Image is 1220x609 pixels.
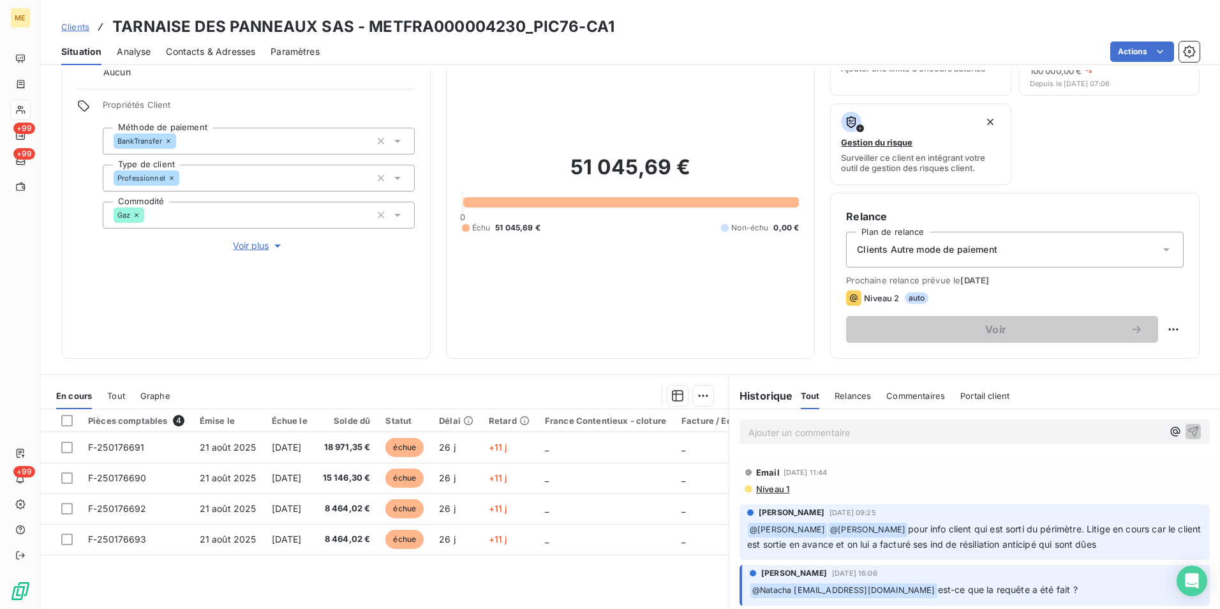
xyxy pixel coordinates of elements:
div: Solde dû [323,416,371,426]
a: Clients [61,20,89,33]
span: Voir plus [233,239,284,252]
div: Open Intercom Messenger [1177,566,1207,596]
span: +11 j [489,503,507,514]
h2: 51 045,69 € [462,154,800,193]
span: pour info client qui est sorti du périmètre. Litige en cours car le client est sortie en avance e... [747,523,1203,550]
span: Niveau 1 [755,484,789,494]
span: 8 464,02 € [323,533,371,546]
span: _ [681,442,685,453]
span: +99 [13,148,35,160]
span: Email [756,467,780,477]
span: 0 [460,212,465,222]
span: [PERSON_NAME] [761,568,827,579]
h6: Relance [846,209,1184,224]
span: Voir [861,324,1130,335]
span: Professionnel [117,174,165,182]
span: 100 000,00 € [1030,66,1082,76]
div: Facture / Echéancier [681,416,769,426]
span: Portail client [960,391,1009,401]
span: F-250176692 [88,503,147,514]
div: Pièces comptables [88,415,184,426]
h3: TARNAISE DES PANNEAUX SAS - METFRA000004230_PIC76-CA1 [112,15,614,38]
span: 8 464,02 € [323,502,371,515]
span: Gestion du risque [841,137,912,147]
span: 26 j [439,442,456,453]
span: 51 045,69 € [495,222,540,234]
span: [DATE] 09:25 [829,509,876,516]
span: Graphe [140,391,170,401]
span: @ [PERSON_NAME] [828,523,907,538]
input: Ajouter une valeur [144,209,154,221]
span: [DATE] 16:06 [832,569,877,577]
span: Clients Autre mode de paiement [857,243,997,256]
span: [DATE] [960,275,989,285]
span: [DATE] [272,442,302,453]
span: Aucun [103,66,131,79]
span: _ [681,534,685,545]
span: 21 août 2025 [200,472,257,483]
h6: Historique [729,388,793,403]
span: Analyse [117,45,151,58]
span: 0,00 € [773,222,799,234]
button: Voir [846,316,1158,343]
span: Depuis le [DATE] 07:06 [1030,80,1189,87]
span: 26 j [439,503,456,514]
span: F-250176691 [88,442,145,453]
span: Gaz [117,211,130,219]
span: échue [385,499,424,518]
span: 21 août 2025 [200,534,257,545]
span: _ [545,534,549,545]
span: Paramètres [271,45,320,58]
span: +11 j [489,442,507,453]
div: Statut [385,416,424,426]
span: Propriétés Client [103,100,415,117]
span: Contacts & Adresses [166,45,255,58]
input: Ajouter une valeur [176,135,186,147]
span: 21 août 2025 [200,442,257,453]
span: +99 [13,123,35,134]
span: 15 146,30 € [323,472,371,485]
span: Niveau 2 [864,293,899,303]
span: 18 971,35 € [323,441,371,454]
div: France Contentieux - cloture [545,416,666,426]
span: F-250176693 [88,534,147,545]
img: Logo LeanPay [10,581,31,601]
span: @ [PERSON_NAME] [748,523,827,538]
span: _ [545,503,549,514]
span: _ [545,442,549,453]
span: Surveiller ce client en intégrant votre outil de gestion des risques client. [841,153,1000,173]
span: _ [681,472,685,483]
span: [PERSON_NAME] [759,507,824,518]
span: [DATE] [272,472,302,483]
span: Échu [472,222,491,234]
button: Actions [1110,41,1174,62]
span: Situation [61,45,101,58]
div: ME [10,8,31,28]
span: échue [385,438,424,457]
span: Prochaine relance prévue le [846,275,1184,285]
span: Clients [61,22,89,32]
span: Commentaires [886,391,945,401]
span: BankTransfer [117,137,162,145]
span: @ Natacha [EMAIL_ADDRESS][DOMAIN_NAME] [750,583,937,598]
span: [DATE] 11:44 [784,469,828,476]
span: Tout [801,391,820,401]
button: Gestion du risqueSurveiller ce client en intégrant votre outil de gestion des risques client. [830,103,1011,185]
span: 21 août 2025 [200,503,257,514]
span: +11 j [489,472,507,483]
span: +99 [13,466,35,477]
span: En cours [56,391,92,401]
input: Ajouter une valeur [179,172,190,184]
span: 26 j [439,472,456,483]
span: [DATE] [272,534,302,545]
span: est-ce que la requête a été fait ? [938,584,1078,595]
div: Émise le [200,416,257,426]
div: Échue le [272,416,308,426]
span: F-250176690 [88,472,147,483]
span: échue [385,469,424,488]
button: Voir plus [103,239,415,253]
span: Relances [835,391,871,401]
span: +11 j [489,534,507,545]
div: Délai [439,416,473,426]
span: échue [385,530,424,549]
